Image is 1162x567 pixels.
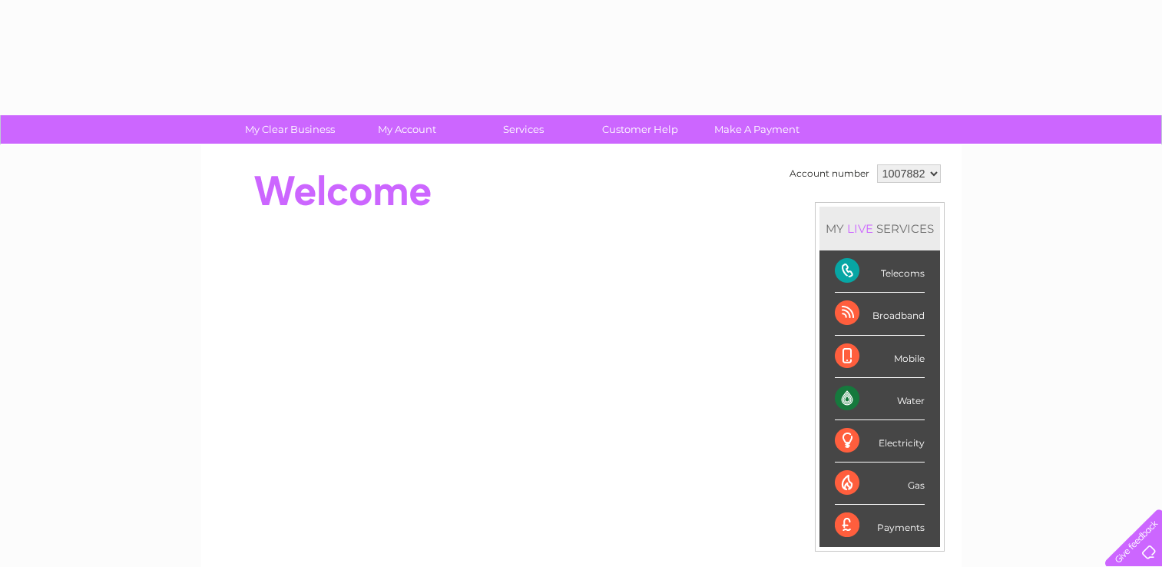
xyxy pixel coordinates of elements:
[819,207,940,250] div: MY SERVICES
[786,161,873,187] td: Account number
[835,293,925,335] div: Broadband
[835,378,925,420] div: Water
[577,115,703,144] a: Customer Help
[835,336,925,378] div: Mobile
[694,115,820,144] a: Make A Payment
[835,420,925,463] div: Electricity
[844,221,876,236] div: LIVE
[835,463,925,505] div: Gas
[460,115,587,144] a: Services
[835,250,925,293] div: Telecoms
[835,505,925,546] div: Payments
[227,115,353,144] a: My Clear Business
[343,115,470,144] a: My Account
